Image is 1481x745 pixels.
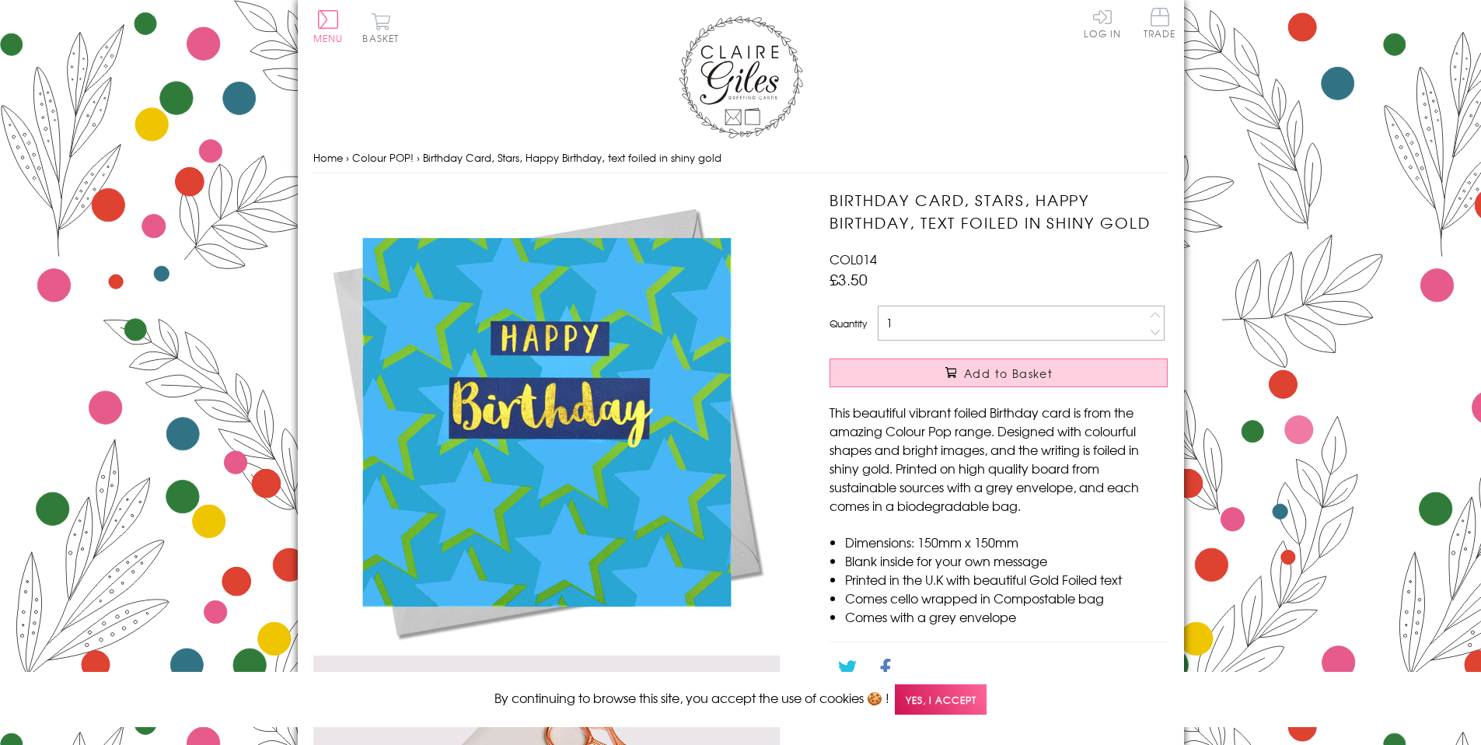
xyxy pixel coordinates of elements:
[352,150,414,165] a: Colour POP!
[830,250,877,268] span: COL014
[830,268,868,290] span: £3.50
[313,142,1168,174] nav: breadcrumbs
[679,16,803,138] img: Claire Giles Greetings Cards
[346,150,349,165] span: ›
[845,570,1168,589] li: Printed in the U.K with beautiful Gold Foiled text
[360,12,403,43] button: Basket
[845,589,1168,607] li: Comes cello wrapped in Compostable bag
[845,533,1168,551] li: Dimensions: 150mm x 150mm
[845,551,1168,570] li: Blank inside for your own message
[830,189,1168,234] h1: Birthday Card, Stars, Happy Birthday, text foiled in shiny gold
[1084,8,1121,38] a: Log In
[313,150,343,165] a: Home
[313,10,344,43] button: Menu
[1144,8,1176,41] a: Trade
[830,359,1168,387] button: Add to Basket
[964,366,1053,381] span: Add to Basket
[830,403,1168,515] p: This beautiful vibrant foiled Birthday card is from the amazing Colour Pop range. Designed with c...
[895,684,987,715] span: Yes, I accept
[313,31,344,45] span: Menu
[313,189,780,656] img: Birthday Card, Stars, Happy Birthday, text foiled in shiny gold
[845,607,1168,626] li: Comes with a grey envelope
[1144,8,1176,38] span: Trade
[417,150,420,165] span: ›
[423,150,721,165] span: Birthday Card, Stars, Happy Birthday, text foiled in shiny gold
[830,317,867,331] label: Quantity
